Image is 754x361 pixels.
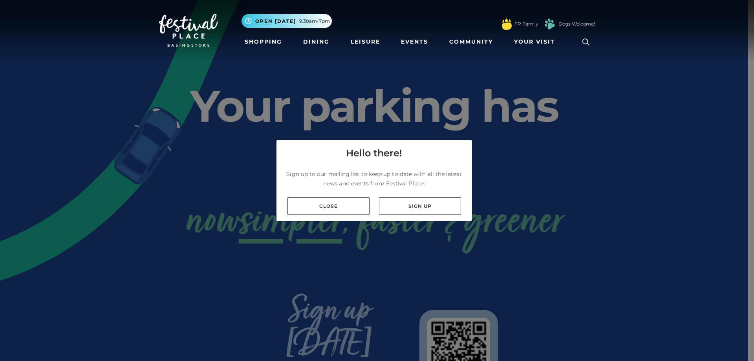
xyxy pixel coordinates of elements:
a: Shopping [242,35,285,49]
span: Your Visit [514,38,555,46]
button: Open [DATE] 9.30am-7pm [242,14,332,28]
p: Sign up to our mailing list to keep up to date with all the latest news and events from Festival ... [283,169,466,188]
a: Leisure [348,35,383,49]
a: Dining [300,35,333,49]
a: FP Family [514,20,538,27]
a: Sign up [379,197,461,215]
span: 9.30am-7pm [299,18,330,25]
span: Open [DATE] [255,18,296,25]
h4: Hello there! [346,146,402,160]
a: Close [287,197,370,215]
a: Your Visit [511,35,562,49]
a: Dogs Welcome! [558,20,595,27]
a: Events [398,35,431,49]
img: Festival Place Logo [159,14,218,47]
a: Community [446,35,496,49]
